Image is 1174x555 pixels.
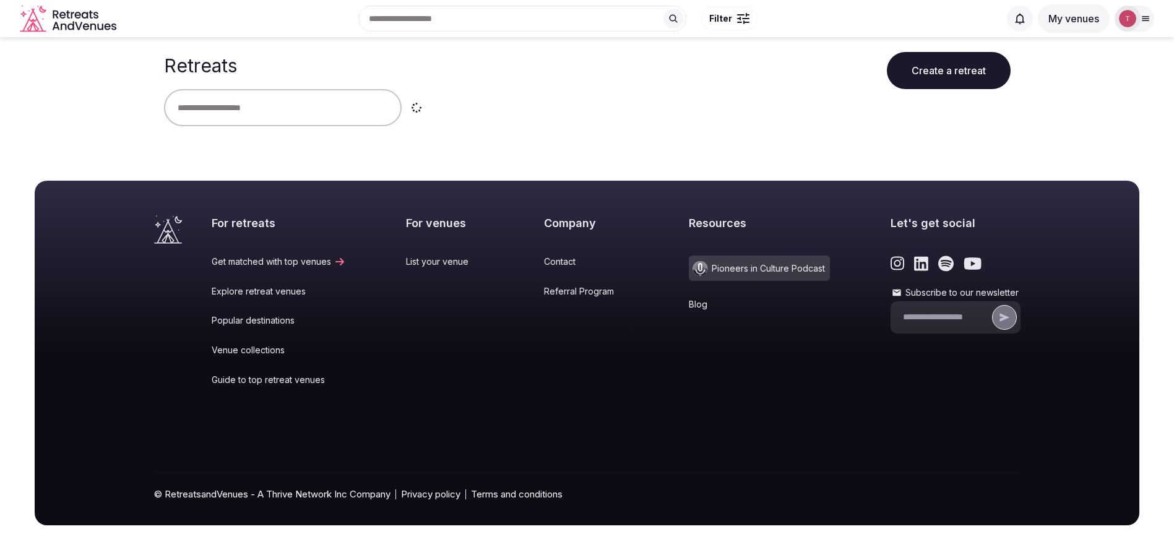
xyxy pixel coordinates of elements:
[544,215,629,231] h2: Company
[20,5,119,33] a: Visit the homepage
[709,12,732,25] span: Filter
[964,256,982,272] a: Link to the retreats and venues Youtube page
[212,374,346,386] a: Guide to top retreat venues
[544,256,629,268] a: Contact
[891,215,1021,231] h2: Let's get social
[701,7,757,30] button: Filter
[689,298,830,311] a: Blog
[154,215,182,244] a: Visit the homepage
[471,488,563,501] a: Terms and conditions
[401,488,460,501] a: Privacy policy
[406,256,483,268] a: List your venue
[154,473,1021,525] div: © RetreatsandVenues - A Thrive Network Inc Company
[164,54,237,77] h1: Retreats
[689,256,830,281] a: Pioneers in Culture Podcast
[212,314,346,327] a: Popular destinations
[1038,4,1110,33] button: My venues
[891,256,905,272] a: Link to the retreats and venues Instagram page
[212,344,346,356] a: Venue collections
[938,256,954,272] a: Link to the retreats and venues Spotify page
[1038,12,1110,25] a: My venues
[689,215,830,231] h2: Resources
[212,256,346,268] a: Get matched with top venues
[1119,10,1136,27] img: Thiago Martins
[406,215,483,231] h2: For venues
[544,285,629,298] a: Referral Program
[212,285,346,298] a: Explore retreat venues
[914,256,928,272] a: Link to the retreats and venues LinkedIn page
[887,52,1011,89] button: Create a retreat
[891,286,1021,299] label: Subscribe to our newsletter
[20,5,119,33] svg: Retreats and Venues company logo
[212,215,346,231] h2: For retreats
